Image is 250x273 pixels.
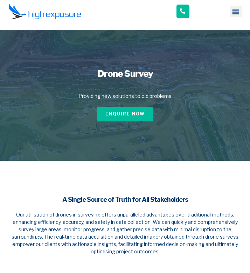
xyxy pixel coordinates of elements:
div: Menu Toggle [230,6,242,17]
h1: Drone Survey [15,69,235,78]
h5: Providing new solutions to old problems [15,92,235,100]
a: Enquire Now [97,107,153,121]
h4: A Single Source of Truth for All Stakeholders [10,195,240,204]
img: Final-Logo copy [8,4,81,19]
span: Enquire Now [105,111,145,117]
h5: Our utilisation of drones in surveying offers unparalleled advantages over traditional methods, e... [10,211,240,262]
